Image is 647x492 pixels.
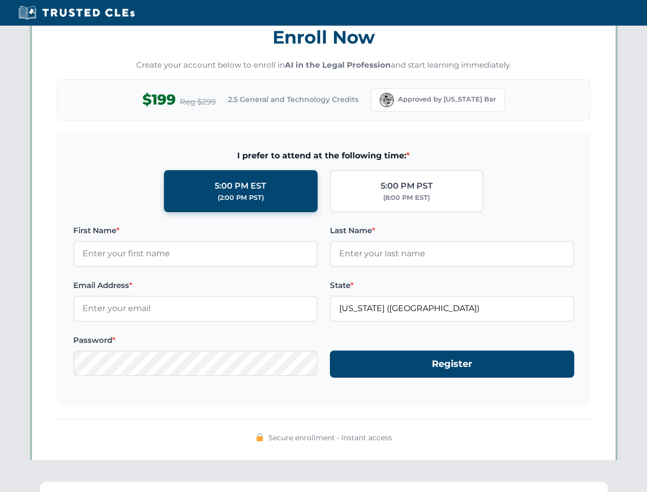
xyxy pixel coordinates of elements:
[215,179,266,193] div: 5:00 PM EST
[57,59,591,71] p: Create your account below to enroll in and start learning immediately.
[381,179,433,193] div: 5:00 PM PST
[73,334,318,346] label: Password
[285,60,391,70] strong: AI in the Legal Profession
[330,279,574,292] label: State
[268,432,392,443] span: Secure enrollment • Instant access
[57,21,591,53] h3: Enroll Now
[180,96,216,108] span: Reg $299
[383,193,430,203] div: (8:00 PM EST)
[256,433,264,441] img: 🔒
[73,224,318,237] label: First Name
[73,279,318,292] label: Email Address
[398,94,496,105] span: Approved by [US_STATE] Bar
[142,88,176,111] span: $199
[330,241,574,266] input: Enter your last name
[73,149,574,162] span: I prefer to attend at the following time:
[15,5,138,20] img: Trusted CLEs
[330,296,574,321] input: Florida (FL)
[73,241,318,266] input: Enter your first name
[330,351,574,378] button: Register
[228,94,359,105] span: 2.5 General and Technology Credits
[330,224,574,237] label: Last Name
[380,93,394,107] img: Florida Bar
[73,296,318,321] input: Enter your email
[218,193,264,203] div: (2:00 PM PST)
